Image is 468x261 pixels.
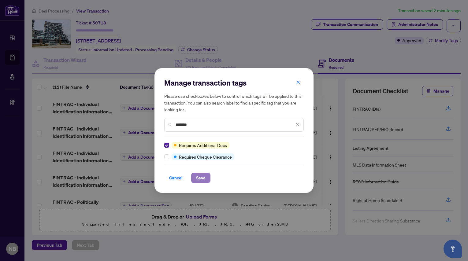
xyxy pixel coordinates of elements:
span: Save [196,173,206,183]
span: close [295,123,300,127]
h5: Please use checkboxes below to control which tags will be applied to this transaction. You can al... [164,93,304,113]
span: Cancel [169,173,183,183]
button: Save [191,173,210,183]
h2: Manage transaction tags [164,78,304,88]
button: Open asap [444,240,462,258]
button: Cancel [164,173,188,183]
span: close [296,80,300,84]
span: Requires Cheque Clearance [179,153,232,160]
span: Requires Additional Docs [179,142,227,149]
